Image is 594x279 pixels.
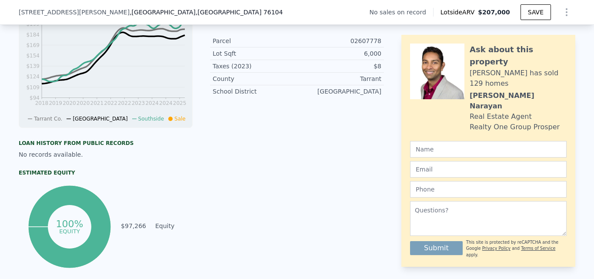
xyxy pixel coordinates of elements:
tspan: $184 [26,32,40,38]
input: Phone [410,181,567,198]
tspan: 100% [56,218,83,229]
tspan: 2022 [118,100,131,106]
div: $8 [297,62,381,71]
div: Loan history from public records [19,140,193,147]
td: Equity [154,221,193,231]
div: 6,000 [297,49,381,58]
tspan: $169 [26,42,40,48]
div: [PERSON_NAME] Narayan [470,91,567,111]
button: Submit [410,241,463,255]
input: Email [410,161,567,178]
span: $207,000 [478,9,510,16]
div: Taxes (2023) [213,62,297,71]
div: Ask about this property [470,44,567,68]
tspan: equity [59,228,80,234]
div: School District [213,87,297,96]
tspan: 2019 [49,100,62,106]
div: Real Estate Agent [470,111,532,122]
tspan: 2020 [63,100,76,106]
tspan: $199 [26,21,40,27]
div: No records available. [19,150,193,159]
a: Privacy Policy [482,246,511,251]
tspan: $124 [26,74,40,80]
tspan: 2024 [145,100,159,106]
div: This site is protected by reCAPTCHA and the Google and apply. [466,239,567,258]
div: Parcel [213,37,297,45]
tspan: 2024 [159,100,173,106]
div: [PERSON_NAME] has sold 129 homes [470,68,567,89]
div: No sales on record [370,8,433,17]
tspan: $94 [30,95,40,101]
div: 02607778 [297,37,381,45]
input: Name [410,141,567,158]
span: [STREET_ADDRESS][PERSON_NAME] [19,8,130,17]
span: Southside [138,116,164,122]
tspan: $139 [26,63,40,69]
span: Sale [174,116,186,122]
span: [GEOGRAPHIC_DATA] [73,116,127,122]
tspan: 2022 [104,100,117,106]
span: Lotside ARV [440,8,478,17]
tspan: 2020 [77,100,90,106]
div: County [213,74,297,83]
div: Estimated Equity [19,169,193,176]
tspan: $154 [26,53,40,59]
div: Realty One Group Prosper [470,122,560,132]
button: SAVE [521,4,551,20]
tspan: 2018 [35,100,49,106]
tspan: $109 [26,84,40,91]
span: , [GEOGRAPHIC_DATA] [130,8,283,17]
div: Tarrant [297,74,381,83]
tspan: 2023 [132,100,145,106]
span: Tarrant Co. [34,116,62,122]
a: Terms of Service [521,246,555,251]
tspan: 2025 [173,100,187,106]
div: Lot Sqft [213,49,297,58]
tspan: 2021 [90,100,104,106]
span: , [GEOGRAPHIC_DATA] 76104 [196,9,283,16]
td: $97,266 [120,221,147,231]
button: Show Options [558,3,575,21]
div: [GEOGRAPHIC_DATA] [297,87,381,96]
